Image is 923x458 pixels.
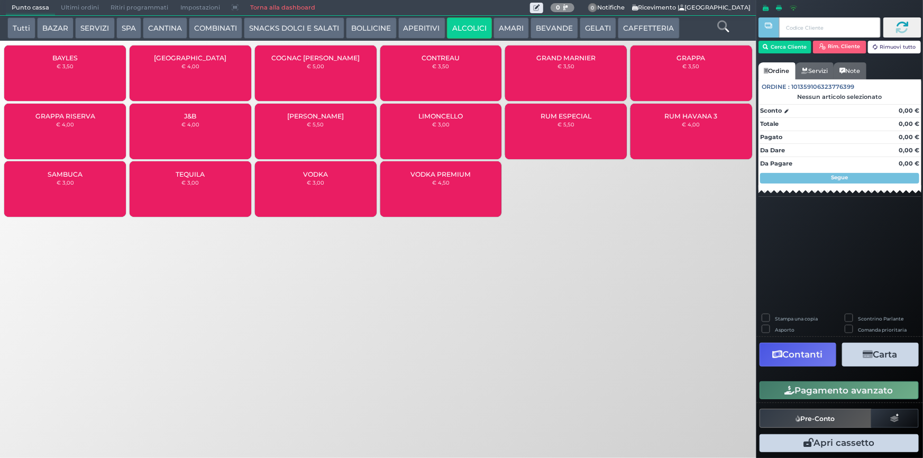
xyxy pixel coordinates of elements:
span: Ultimi ordini [55,1,105,15]
span: Ritiri programmati [105,1,174,15]
button: ALCOLICI [447,17,492,39]
span: Punto cassa [6,1,55,15]
button: CANTINA [143,17,187,39]
span: GRAND MARNIER [536,54,596,62]
strong: 0,00 € [899,120,919,127]
small: € 5,50 [558,121,574,127]
a: Torna alla dashboard [244,1,321,15]
strong: 0,00 € [899,133,919,141]
strong: 0,00 € [899,146,919,154]
span: GRAPPA [677,54,706,62]
label: Stampa una copia [775,315,818,322]
strong: Da Pagare [760,160,792,167]
span: [GEOGRAPHIC_DATA] [154,54,226,62]
label: Asporto [775,326,794,333]
button: Cerca Cliente [758,41,812,53]
small: € 4,00 [181,121,199,127]
span: CONTREAU [422,54,460,62]
small: € 3,00 [57,179,74,186]
b: 0 [556,4,560,11]
button: Pagamento avanzato [760,381,919,399]
button: Pre-Conto [760,409,872,428]
span: GRAPPA RISERVA [35,112,95,120]
span: COGNAC [PERSON_NAME] [271,54,360,62]
button: Apri cassetto [760,434,919,452]
span: BAYLES [52,54,78,62]
button: BEVANDE [531,17,578,39]
strong: Totale [760,120,779,127]
label: Scontrino Parlante [858,315,904,322]
strong: 0,00 € [899,160,919,167]
small: € 3,00 [432,121,450,127]
small: € 4,00 [181,63,199,69]
span: RUM HAVANA 3 [665,112,718,120]
span: VODKA PREMIUM [410,170,471,178]
span: VODKA [303,170,328,178]
strong: Da Dare [760,146,785,154]
span: RUM ESPECIAL [541,112,591,120]
div: Nessun articolo selezionato [758,93,921,100]
button: SERVIZI [75,17,114,39]
button: COMBINATI [189,17,242,39]
span: SAMBUCA [48,170,83,178]
button: SPA [116,17,141,39]
button: Contanti [760,343,836,367]
button: BAZAR [37,17,74,39]
span: 0 [588,3,598,13]
button: APERITIVI [398,17,445,39]
input: Codice Cliente [779,17,880,38]
a: Note [834,62,866,79]
button: CAFFETTERIA [618,17,679,39]
span: Ordine : [762,83,790,91]
span: J&B [184,112,196,120]
a: Servizi [796,62,834,79]
button: GELATI [580,17,616,39]
label: Comanda prioritaria [858,326,907,333]
small: € 4,50 [432,179,450,186]
span: [PERSON_NAME] [287,112,344,120]
small: € 4,00 [682,121,700,127]
small: € 4,00 [56,121,74,127]
small: € 5,00 [307,63,324,69]
button: BOLLICINE [346,17,396,39]
small: € 3,00 [307,179,324,186]
small: € 3,50 [558,63,574,69]
button: AMARI [494,17,529,39]
span: 101359106323776399 [792,83,855,91]
small: € 3,50 [432,63,449,69]
button: Rimuovi tutto [868,41,921,53]
button: Rim. Cliente [813,41,866,53]
button: Carta [842,343,919,367]
strong: Segue [831,174,848,181]
small: € 3,00 [181,179,199,186]
button: Tutti [7,17,35,39]
span: TEQUILA [176,170,205,178]
small: € 5,50 [307,121,324,127]
small: € 3,50 [683,63,700,69]
strong: 0,00 € [899,107,919,114]
strong: Sconto [760,106,782,115]
a: Ordine [758,62,796,79]
small: € 3,50 [57,63,74,69]
strong: Pagato [760,133,782,141]
span: LIMONCELLO [418,112,463,120]
span: Impostazioni [175,1,226,15]
button: SNACKS DOLCI E SALATI [244,17,344,39]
